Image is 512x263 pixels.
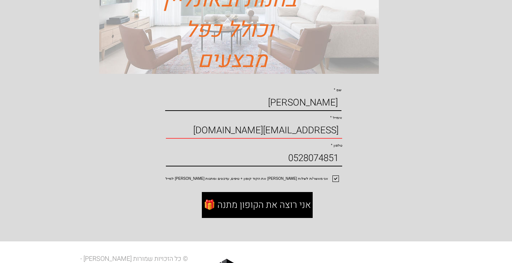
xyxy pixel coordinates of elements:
button: 🎁 אני רוצה את הקופון מתנה [202,192,313,218]
label: שם [165,88,341,92]
span: 🎁 אני רוצה את הקופון מתנה [204,199,311,211]
label: טלפון [166,144,342,147]
label: אימייל [166,116,342,120]
span: אני מאשר/ת לשלוח [PERSON_NAME] את הקוד קופון + טיפים, עדכונים ומתנות [PERSON_NAME] למייל [166,177,328,180]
